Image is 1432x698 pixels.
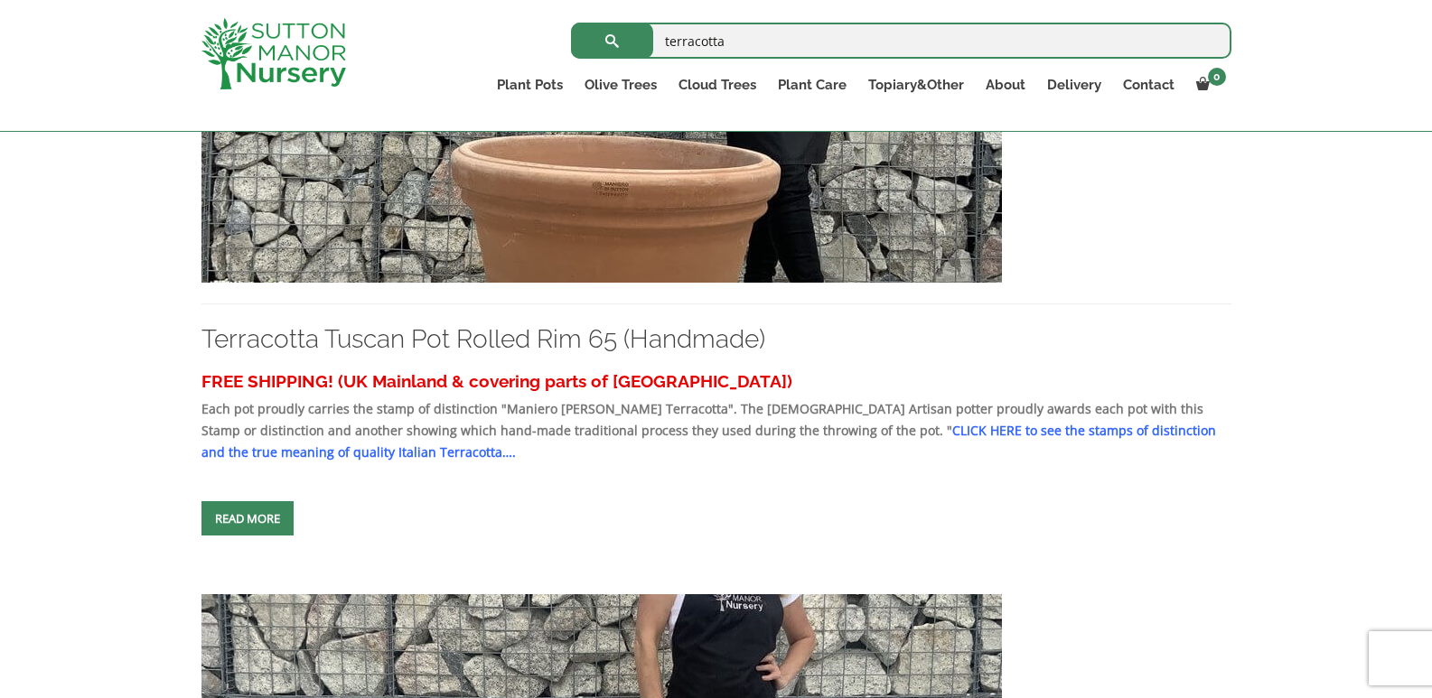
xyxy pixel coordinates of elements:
h3: FREE SHIPPING! (UK Mainland & covering parts of [GEOGRAPHIC_DATA]) [201,365,1231,398]
strong: Each pot proudly carries the stamp of distinction "Maniero [PERSON_NAME] Terracotta". The [DEMOGR... [201,400,1216,461]
a: Read more [201,501,294,535]
a: Cloud Trees [668,72,767,98]
a: About [975,72,1036,98]
a: Terracotta Tuscan Pot Rolled Rim 65 (Handmade) [201,324,765,354]
a: Contact [1112,72,1185,98]
a: Plant Pots [486,72,574,98]
a: Plant Care [767,72,857,98]
a: Topiary&Other [857,72,975,98]
img: logo [201,18,346,89]
a: Olive Trees [574,72,668,98]
input: Search... [571,23,1231,59]
span: 0 [1208,68,1226,86]
a: 0 [1185,72,1231,98]
a: Delivery [1036,72,1112,98]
